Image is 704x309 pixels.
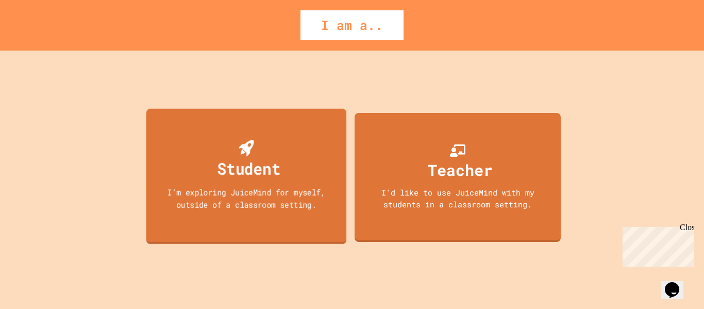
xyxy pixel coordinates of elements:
[661,268,694,299] iframe: chat widget
[156,186,337,210] div: I'm exploring JuiceMind for myself, outside of a classroom setting.
[217,156,280,181] div: Student
[4,4,71,66] div: Chat with us now!Close
[300,10,404,40] div: I am a..
[365,187,550,210] div: I'd like to use JuiceMind with my students in a classroom setting.
[428,158,493,182] div: Teacher
[618,223,694,267] iframe: chat widget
